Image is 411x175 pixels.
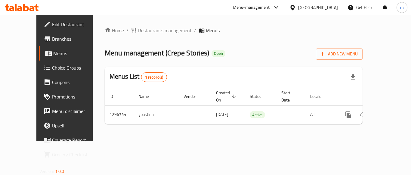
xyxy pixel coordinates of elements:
td: youstina [134,105,179,124]
a: Menu disclaimer [39,104,105,118]
a: Choice Groups [39,61,105,75]
span: Open [212,51,225,56]
a: Grocery Checklist [39,147,105,162]
span: Menus [206,27,220,34]
span: Menus [53,50,100,57]
button: Change Status [356,108,370,122]
span: Grocery Checklist [52,151,100,158]
span: Menu disclaimer [52,108,100,115]
a: Upsell [39,118,105,133]
span: Promotions [52,93,100,100]
span: Active [250,111,265,118]
button: Add New Menu [316,48,363,60]
button: more [341,108,356,122]
a: Coupons [39,75,105,89]
div: Export file [346,70,360,84]
span: Add New Menu [321,50,358,58]
span: Created On [216,89,238,104]
a: Promotions [39,89,105,104]
a: Menus [39,46,105,61]
nav: breadcrumb [105,27,363,34]
a: Edit Restaurant [39,17,105,32]
a: Coverage Report [39,133,105,147]
a: Home [105,27,124,34]
a: Restaurants management [131,27,192,34]
a: Branches [39,32,105,46]
td: 1296744 [105,105,134,124]
span: Name [138,93,157,100]
li: / [194,27,196,34]
span: Vendor [184,93,204,100]
div: Menu-management [233,4,270,11]
span: Start Date [281,89,298,104]
td: All [305,105,336,124]
span: Menu management ( Crepe Stories ) [105,46,209,60]
h2: Menus List [110,72,167,82]
span: Choice Groups [52,64,100,71]
td: - [277,105,305,124]
span: Upsell [52,122,100,129]
th: Actions [336,87,404,106]
span: Coupons [52,79,100,86]
span: 1 record(s) [141,74,167,80]
div: [GEOGRAPHIC_DATA] [298,4,338,11]
li: / [126,27,128,34]
span: Restaurants management [138,27,192,34]
table: enhanced table [105,87,404,124]
span: m [400,4,404,11]
span: Coverage Report [52,136,100,144]
div: Total records count [141,72,167,82]
span: Edit Restaurant [52,21,100,28]
span: ID [110,93,121,100]
span: Locale [310,93,329,100]
span: Status [250,93,269,100]
span: Branches [52,35,100,42]
span: [DATE] [216,111,228,118]
div: Open [212,50,225,57]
